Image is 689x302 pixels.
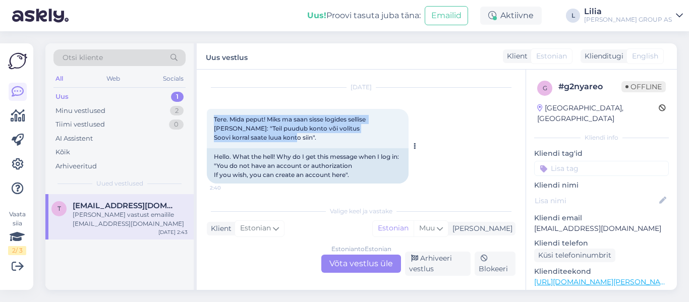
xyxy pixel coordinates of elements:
[425,6,468,25] button: Emailid
[169,119,184,130] div: 0
[96,179,143,188] span: Uued vestlused
[214,115,367,141] span: Tere. Mida peput! Miks ma saan sisse logides sellise [PERSON_NAME]: "Teil puudub konto või volitu...
[543,84,547,92] span: g
[58,205,61,212] span: t
[534,161,669,176] input: Lisa tag
[405,252,471,276] div: Arhiveeri vestlus
[475,252,515,276] div: Blokeeri
[480,7,542,25] div: Aktiivne
[307,10,421,22] div: Proovi tasuta juba täna:
[55,92,69,102] div: Uus
[210,184,248,192] span: 2:40
[73,201,178,210] span: toomasmoks@gmail.com
[534,266,669,277] p: Klienditeekond
[240,223,271,234] span: Estonian
[581,51,623,62] div: Klienditugi
[534,213,669,223] p: Kliendi email
[621,81,666,92] span: Offline
[448,223,512,234] div: [PERSON_NAME]
[8,246,26,255] div: 2 / 3
[73,210,188,228] div: [PERSON_NAME] vastust emailile [EMAIL_ADDRESS][DOMAIN_NAME]
[63,52,103,63] span: Otsi kliente
[534,148,669,159] p: Kliendi tag'id
[534,180,669,191] p: Kliendi nimi
[8,51,27,71] img: Askly Logo
[373,221,414,236] div: Estonian
[55,106,105,116] div: Minu vestlused
[207,148,409,184] div: Hello. What the hell! Why do I get this message when I log in: "You do not have an account or aut...
[53,72,65,85] div: All
[8,210,26,255] div: Vaata siia
[331,245,391,254] div: Estonian to Estonian
[207,83,515,92] div: [DATE]
[584,8,672,16] div: Lilia
[321,255,401,273] div: Võta vestlus üle
[535,195,657,206] input: Lisa nimi
[566,9,580,23] div: L
[534,238,669,249] p: Kliendi telefon
[206,49,248,63] label: Uus vestlus
[161,72,186,85] div: Socials
[55,134,93,144] div: AI Assistent
[307,11,326,20] b: Uus!
[207,207,515,216] div: Valige keel ja vastake
[558,81,621,93] div: # g2nyareo
[632,51,658,62] span: English
[534,249,615,262] div: Küsi telefoninumbrit
[534,133,669,142] div: Kliendi info
[534,223,669,234] p: [EMAIL_ADDRESS][DOMAIN_NAME]
[536,51,567,62] span: Estonian
[584,8,683,24] a: Lilia[PERSON_NAME] GROUP AS
[503,51,528,62] div: Klient
[55,147,70,157] div: Kõik
[55,161,97,171] div: Arhiveeritud
[170,106,184,116] div: 2
[584,16,672,24] div: [PERSON_NAME] GROUP AS
[55,119,105,130] div: Tiimi vestlused
[104,72,122,85] div: Web
[419,223,435,232] span: Muu
[171,92,184,102] div: 1
[158,228,188,236] div: [DATE] 2:43
[207,223,232,234] div: Klient
[537,103,659,124] div: [GEOGRAPHIC_DATA], [GEOGRAPHIC_DATA]
[534,277,673,286] a: [URL][DOMAIN_NAME][PERSON_NAME]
